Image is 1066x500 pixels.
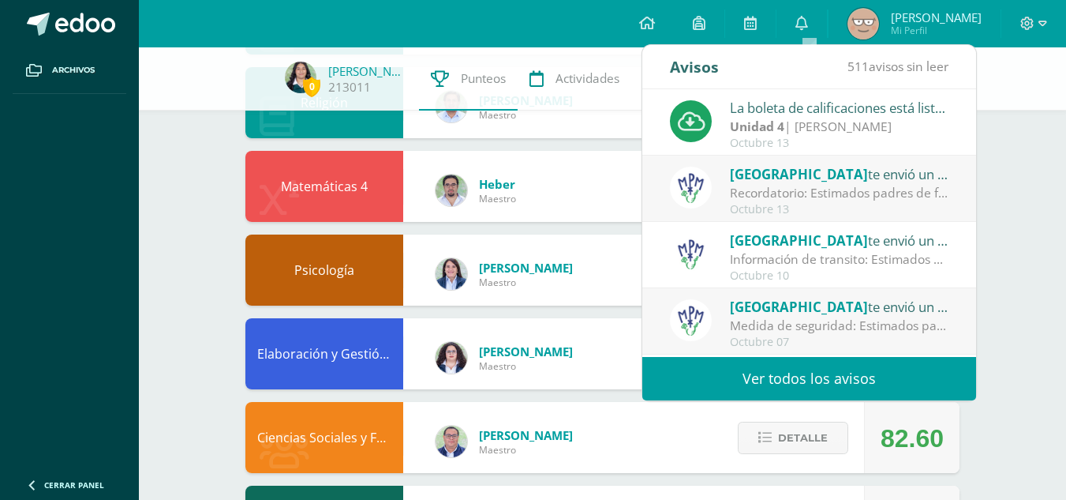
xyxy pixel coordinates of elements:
[328,79,371,96] a: 213011
[847,58,869,75] span: 511
[479,427,573,443] span: [PERSON_NAME]
[891,24,982,37] span: Mi Perfil
[730,250,949,269] div: Información de transito: Estimados padres de familia: compartimos con ustedes circular importante.
[778,423,828,453] span: Detalle
[891,9,982,25] span: [PERSON_NAME]
[730,230,949,250] div: te envió un aviso
[518,47,631,111] a: Actividades
[730,269,949,283] div: Octubre 10
[642,357,976,400] a: Ver todos los avisos
[13,47,126,94] a: Archivos
[730,203,949,216] div: Octubre 13
[479,359,573,373] span: Maestro
[245,402,403,473] div: Ciencias Sociales y Formación Ciudadana 4
[303,77,320,96] span: 0
[631,47,746,111] a: Trayectoria
[479,260,573,276] span: [PERSON_NAME]
[436,426,467,457] img: c1c1b07ef08c5b34f56a5eb7b3c08b85.png
[555,70,619,87] span: Actividades
[479,176,516,192] span: Heber
[52,64,95,77] span: Archivos
[670,167,712,209] img: a3978fa95217fc78923840df5a445bcb.png
[245,318,403,389] div: Elaboración y Gestión de Proyectos
[436,342,467,374] img: ba02aa29de7e60e5f6614f4096ff8928.png
[479,344,573,359] span: [PERSON_NAME]
[730,137,949,150] div: Octubre 13
[730,317,949,335] div: Medida de seguridad: Estimados padres de familia: Tomar nota de la información adjunta.
[730,298,868,316] span: [GEOGRAPHIC_DATA]
[730,118,949,136] div: | [PERSON_NAME]
[44,479,104,491] span: Cerrar panel
[730,164,949,184] div: te envió un aviso
[419,47,518,111] a: Punteos
[245,235,403,306] div: Psicología
[461,70,506,87] span: Punteos
[847,58,948,75] span: avisos sin leer
[670,299,712,341] img: a3978fa95217fc78923840df5a445bcb.png
[245,151,403,222] div: Matemáticas 4
[730,184,949,202] div: Recordatorio: Estimados padres de familia: Compartimos con ustedes recordatorio para esta semana.
[285,62,316,93] img: 8670e599328e1b651da57b5535759df0.png
[730,231,868,250] span: [GEOGRAPHIC_DATA]
[730,296,949,317] div: te envió un aviso
[436,258,467,290] img: 101204560ce1c1800cde82bcd5e5712f.png
[328,63,407,79] a: [PERSON_NAME]
[847,8,879,39] img: 4f584a23ab57ed1d5ae0c4d956f68ee2.png
[881,403,944,474] div: 82.60
[730,97,949,118] div: La boleta de calificaciones está lista par descargarse
[479,108,573,122] span: Maestro
[730,118,784,135] strong: Unidad 4
[730,336,949,349] div: Octubre 07
[479,443,573,457] span: Maestro
[479,192,516,205] span: Maestro
[738,422,848,454] button: Detalle
[670,233,712,275] img: a3978fa95217fc78923840df5a445bcb.png
[479,276,573,289] span: Maestro
[730,165,868,183] span: [GEOGRAPHIC_DATA]
[436,175,467,206] img: 00229b7027b55c487e096d516d4a36c4.png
